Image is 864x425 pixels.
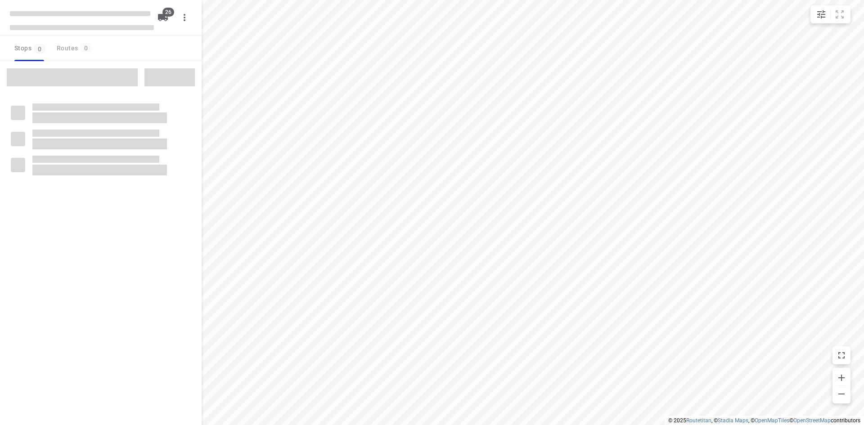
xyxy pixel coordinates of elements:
a: OpenMapTiles [755,417,789,424]
a: Stadia Maps [718,417,748,424]
button: Map settings [812,5,830,23]
a: OpenStreetMap [793,417,831,424]
a: Routetitan [686,417,711,424]
div: small contained button group [810,5,850,23]
li: © 2025 , © , © © contributors [668,417,860,424]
